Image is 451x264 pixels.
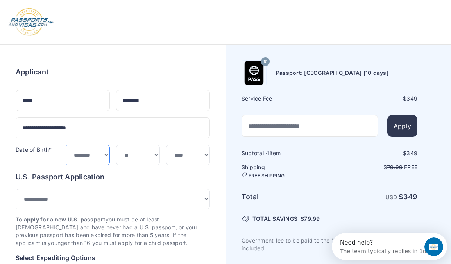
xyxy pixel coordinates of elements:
span: 349 [406,95,417,102]
iframe: Intercom live chat [424,237,443,256]
div: Open Intercom Messenger [3,3,118,25]
strong: $ [399,193,417,201]
label: Date of Birth* [16,146,52,153]
span: 349 [403,193,417,201]
h6: Service Fee [242,95,329,103]
h6: Passport: [GEOGRAPHIC_DATA] [10 days] [276,69,388,77]
span: TOTAL SAVINGS [252,215,297,223]
h6: U.S. Passport Application [16,172,210,182]
h6: Select Expediting Options [16,253,210,262]
p: $ [330,163,417,171]
strong: To apply for a new U.S. passport [16,216,106,223]
p: Government fee to be paid to the "US Department of State" is not included. [242,237,417,252]
iframe: Intercom live chat discovery launcher [332,233,447,260]
div: Need help? [8,7,95,13]
span: 349 [406,150,417,156]
p: you must be at least [DEMOGRAPHIC_DATA] and have never had a U.S. passport, or your previous pass... [16,216,210,247]
span: USD [385,194,397,200]
h6: Applicant [16,67,48,78]
span: 79.99 [387,164,403,170]
span: 1 [267,150,269,156]
span: 79.99 [304,215,320,222]
div: The team typically replies in 1d [8,13,95,21]
h6: Subtotal · item [242,149,329,157]
h6: Shipping [242,163,329,179]
div: $ [330,95,417,103]
button: Apply [387,115,417,137]
span: Free [404,164,417,170]
h6: Total [242,191,329,202]
img: Product Name [242,61,266,85]
span: 10 [263,57,267,67]
img: Logo [8,8,54,37]
div: $ [330,149,417,157]
span: FREE SHIPPING [249,173,285,179]
span: $ [301,215,320,223]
